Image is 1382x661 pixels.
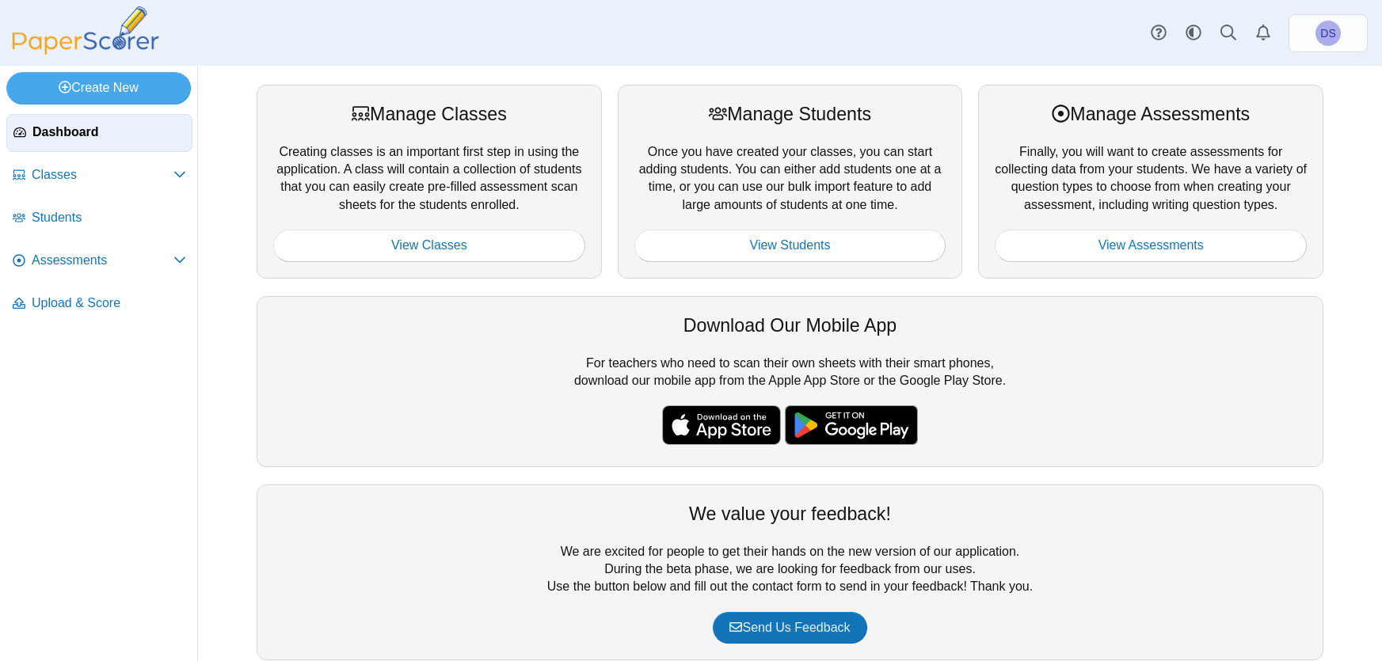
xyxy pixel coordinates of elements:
[1315,21,1341,46] span: DEBORAH STOMMEL-DANIELS
[1289,14,1368,52] a: DEBORAH STOMMEL-DANIELS
[32,166,173,184] span: Classes
[257,484,1323,660] div: We are excited for people to get their hands on the new version of our application. During the be...
[273,230,585,261] a: View Classes
[978,85,1323,278] div: Finally, you will want to create assessments for collecting data from your students. We have a va...
[6,242,192,280] a: Assessments
[634,230,946,261] a: View Students
[32,123,185,141] span: Dashboard
[6,285,192,323] a: Upload & Score
[6,199,192,237] a: Students
[995,230,1307,261] a: View Assessments
[6,114,192,152] a: Dashboard
[32,252,173,269] span: Assessments
[32,294,186,312] span: Upload & Score
[713,612,866,644] a: Send Us Feedback
[257,296,1323,467] div: For teachers who need to scan their own sheets with their smart phones, download our mobile app f...
[6,6,165,55] img: PaperScorer
[273,501,1307,526] div: We value your feedback!
[785,405,918,445] img: google-play-badge.png
[662,405,781,445] img: apple-store-badge.svg
[32,209,186,226] span: Students
[618,85,963,278] div: Once you have created your classes, you can start adding students. You can either add students on...
[6,72,191,104] a: Create New
[634,101,946,127] div: Manage Students
[729,621,850,634] span: Send Us Feedback
[257,85,602,278] div: Creating classes is an important first step in using the application. A class will contain a coll...
[6,44,165,57] a: PaperScorer
[1320,28,1335,39] span: DEBORAH STOMMEL-DANIELS
[995,101,1307,127] div: Manage Assessments
[6,157,192,195] a: Classes
[1246,16,1281,51] a: Alerts
[273,101,585,127] div: Manage Classes
[273,313,1307,338] div: Download Our Mobile App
